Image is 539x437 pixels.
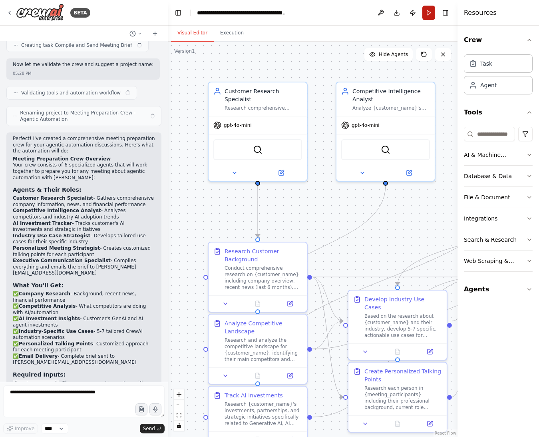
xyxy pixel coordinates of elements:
g: Edge from 44c61585-bd09-4d25-aea9-76ee873868c8 to abea96ff-2bd7-4626-9b43-cce7d60d4ebb [312,273,483,281]
g: Edge from 949b68a7-1e4b-4d71-8557-70656022e163 to abea96ff-2bd7-4626-9b43-cce7d60d4ebb [312,273,483,353]
div: Customer Research SpecialistResearch comprehensive information about {customer_name}, including c... [208,82,308,182]
button: Hide Agents [364,48,413,61]
g: Edge from 949b68a7-1e4b-4d71-8557-70656022e163 to 57108512-5051-4087-b0ed-df08e5541743 [312,317,343,353]
div: Analyze Competitive LandscapeResearch and analyze the competitive landscape for {customer_name}, ... [208,314,308,385]
div: Version 1 [174,48,195,54]
div: Research comprehensive information about {customer_name}, including company background, recent ne... [225,105,302,111]
div: Research Customer BackgroundConduct comprehensive research on {customer_name} including company o... [208,242,308,313]
button: Hide right sidebar [440,7,451,18]
button: Switch to previous chat [126,29,145,38]
button: Open in side panel [276,371,304,381]
div: Develop Industry Use CasesBased on the research about {customer_name} and their industry, develop... [348,290,448,361]
li: - Tracks customer's AI investments and strategic initiatives [13,221,155,233]
button: Web Scraping & Browsing [464,251,533,271]
span: gpt-4o-mini [352,122,380,128]
li: - Gathers comprehensive company information, news, and financial performance [13,195,155,208]
button: Integrations [464,208,533,229]
button: Agents [464,278,533,301]
div: Create Personalized Talking PointsResearch each person in {meeting_participants} including their ... [348,362,448,433]
li: - Analyzes competitors and industry AI adoption trends [13,208,155,220]
span: Creating task Compile and Send Meeting Brief [21,42,132,48]
button: Upload files [135,403,147,415]
span: Validating tools and automation workflow [21,90,121,96]
div: Database & Data [464,172,512,180]
div: Crew [464,51,533,101]
span: Hide Agents [379,51,408,58]
div: Search & Research [464,236,517,244]
img: Logo [16,4,64,22]
button: Crew [464,29,533,51]
div: AI & Machine Learning [464,151,526,159]
button: Open in side panel [416,347,444,357]
strong: Competitive Analysis [19,303,76,309]
div: Analyze Competitive Landscape [225,319,302,335]
button: Open in side panel [386,168,432,178]
div: BETA [70,8,90,18]
g: Edge from e3a2041e-1f6d-4ec9-ada9-f717bd701771 to 44c61585-bd09-4d25-aea9-76ee873868c8 [254,185,262,237]
div: Customer Research Specialist [225,87,302,103]
div: 05:28 PM [13,70,32,76]
li: - Compiles everything and emails the brief to [PERSON_NAME][EMAIL_ADDRESS][DOMAIN_NAME] [13,258,155,277]
span: Renaming project to Meeting Preparation Crew - Agentic Automation [20,110,146,122]
button: Start a new chat [149,29,161,38]
strong: Company Research [19,291,70,297]
button: No output available [381,347,415,357]
button: Open in side panel [416,419,444,429]
img: SerperDevTool [381,145,390,154]
a: React Flow attribution [435,431,456,435]
button: AI & Machine Learning [464,144,533,165]
strong: Industry-Specific Use Cases [19,329,93,334]
div: React Flow controls [174,389,184,431]
button: File & Document [464,187,533,208]
strong: Personalized Meeting Strategist [13,245,100,251]
strong: Competitive Intelligence Analyst [13,208,101,213]
strong: Customer Research Specialist [13,195,93,201]
p: Perfect! I've created a comprehensive meeting preparation crew for your agentic automation discus... [13,136,155,154]
div: Tools [464,124,533,278]
button: No output available [241,299,275,309]
button: Visual Editor [171,25,214,42]
span: Improve [15,425,34,432]
button: Open in side panel [259,168,304,178]
button: Improve [3,423,38,434]
div: Integrations [464,214,497,223]
li: - The company you're meeting with [13,380,155,387]
p: Your crew consists of 6 specialized agents that will work together to prepare you for any meeting... [13,162,155,181]
div: Research {customer_name}'s investments, partnerships, and strategic initiatives specifically rela... [225,401,302,427]
div: Develop Industry Use Cases [364,295,442,311]
li: - Creates customized talking points for each participant [13,245,155,258]
div: Competitive Intelligence AnalystAnalyze {customer_name}'s competitive landscape, identify key com... [336,82,436,182]
div: Research each person in {meeting_participants} including their professional background, current r... [364,385,442,411]
button: Hide left sidebar [173,7,184,18]
strong: Email Delivery [19,353,58,359]
div: Research Customer Background [225,247,302,263]
button: Open in side panel [276,299,304,309]
button: Click to speak your automation idea [149,403,161,415]
nav: breadcrumb [197,9,287,17]
button: Search & Research [464,229,533,250]
button: No output available [241,371,275,381]
p: Now let me validate the crew and suggest a project name: [13,62,153,68]
button: toggle interactivity [174,421,184,431]
g: Edge from 44c61585-bd09-4d25-aea9-76ee873868c8 to 69fd556e-0824-4dc1-8b4f-5e54f96ca376 [312,273,343,401]
div: Track AI Investments [225,391,283,399]
li: - Develops tailored use cases for their specific industry [13,233,155,245]
div: Analyze {customer_name}'s competitive landscape, identify key competitors and their AI/automation... [352,105,430,111]
p: ✅ - Background, recent news, financial performance ✅ - What competitors are doing with AI/automat... [13,291,155,366]
g: Edge from ea53df93-c92e-4838-aa42-03a6d3ed4463 to abea96ff-2bd7-4626-9b43-cce7d60d4ebb [312,273,483,421]
strong: What You'll Get: [13,282,64,289]
div: Task [480,60,492,68]
strong: AI Investment Insights [19,316,80,321]
button: Execution [214,25,250,42]
div: Research and analyze the competitive landscape for {customer_name}, identifying their main compet... [225,337,302,363]
span: Send [143,425,155,432]
div: Web Scraping & Browsing [464,257,526,265]
strong: Industry Use Case Strategist [13,233,90,239]
button: Send [140,424,165,433]
button: No output available [381,419,415,429]
strong: Required Inputs: [13,371,66,378]
div: Based on the research about {customer_name} and their industry, develop 5-7 specific, actionable ... [364,313,442,339]
h4: Resources [464,8,497,18]
div: Competitive Intelligence Analyst [352,87,430,103]
strong: Agents & Their Roles: [13,186,82,193]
